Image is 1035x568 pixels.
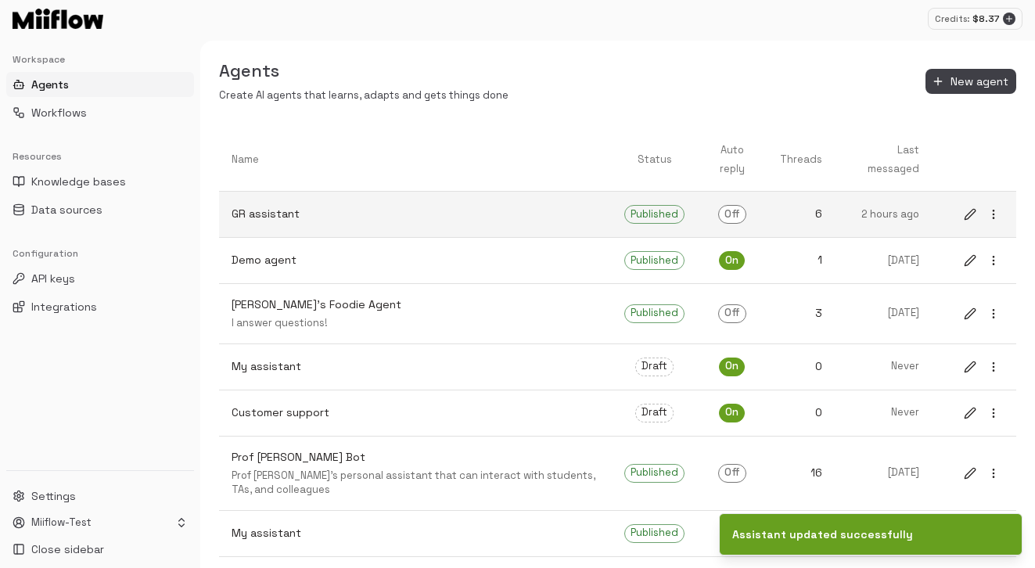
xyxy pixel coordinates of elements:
p: 6 [780,206,822,222]
p: [DATE] [847,306,919,321]
button: edit [960,357,980,377]
a: Never [835,347,932,386]
a: Published [612,192,697,236]
a: editmore [947,192,1016,237]
button: more [983,250,1004,271]
p: 0 [780,404,822,421]
button: Workflows [6,100,194,125]
a: editmore [947,451,1016,496]
th: Last messaged [835,128,932,192]
p: Prof [PERSON_NAME] Bot [232,449,599,466]
span: On [720,359,744,374]
a: [DATE] [835,241,932,281]
button: edit [960,403,980,423]
button: more [983,204,1004,225]
a: On [697,239,767,282]
a: editmore [947,291,1016,336]
p: [DATE] [847,253,919,268]
button: edit [960,304,980,324]
a: On [697,512,767,555]
button: Toggle Sidebar [194,41,207,568]
a: editmore [947,238,1016,283]
span: Published [625,253,684,268]
a: 1 [767,239,835,281]
button: New agent [925,69,1016,95]
span: Agents [31,77,69,92]
span: Integrations [31,299,97,315]
a: My assistant [219,512,612,554]
button: Knowledge bases [6,169,194,194]
a: On [697,345,767,389]
button: API keys [6,266,194,291]
a: Published [612,239,697,282]
p: 3 [780,305,822,322]
p: 1 [780,252,822,268]
p: My assistant [232,525,599,541]
button: more [983,357,1004,377]
button: Agents [6,72,194,97]
p: Miiflow-Test [31,516,92,530]
a: Customer support [219,392,612,433]
a: editmore [947,390,1016,436]
span: Off [719,306,746,321]
span: On [720,405,744,420]
p: My assistant [232,358,599,375]
p: 2 hours ago [847,207,919,222]
a: 0 [767,392,835,433]
p: Demo agent [232,252,599,268]
p: GR assistant [232,206,599,222]
span: Off [719,207,746,222]
button: edit [960,204,980,225]
button: Data sources [6,197,194,222]
a: 0 [767,346,835,387]
a: editmore [947,344,1016,390]
span: API keys [31,271,75,286]
span: Draft [636,405,673,420]
span: On [720,253,744,268]
a: Draft [612,345,697,389]
span: Off [719,466,746,480]
a: Published [612,451,697,495]
a: Draft [612,391,697,435]
img: Logo [13,9,103,29]
p: Never [847,405,919,420]
h5: Agents [219,59,509,82]
a: Off [697,451,767,495]
p: I answer questions! [232,316,599,331]
span: Knowledge bases [31,174,126,189]
p: 0 [780,358,822,375]
th: Status [612,128,697,192]
a: [PERSON_NAME]'s Foodie AgentI answer questions! [219,284,612,343]
a: Prof [PERSON_NAME] BotProf [PERSON_NAME]'s personal assistant that can interact with students, TA... [219,437,612,510]
p: $ 8.37 [972,12,1000,26]
a: GR assistant [219,193,612,235]
th: Auto reply [697,128,767,192]
a: Off [697,192,767,236]
a: My assistant [219,346,612,387]
a: Off [697,292,767,336]
span: Settings [31,488,76,504]
button: Close sidebar [6,537,194,562]
span: Published [625,466,684,480]
p: Never [847,359,919,374]
p: 16 [780,465,822,481]
div: Configuration [6,241,194,266]
button: Integrations [6,294,194,319]
a: 2 hours ago [835,195,932,235]
span: Close sidebar [31,541,104,557]
span: Data sources [31,202,102,217]
p: [PERSON_NAME]'s Foodie Agent [232,297,599,313]
div: Resources [6,144,194,169]
a: Demo agent [219,239,612,281]
button: Miiflow-Test [6,512,194,534]
a: Never [835,393,932,433]
a: 6 [767,193,835,235]
button: Settings [6,484,194,509]
p: Create AI agents that learns, adapts and gets things done [219,88,509,103]
div: Assistant updated successfully [732,527,913,542]
span: Published [625,207,684,222]
button: more [983,463,1004,484]
a: Published [612,292,697,336]
button: edit [960,463,980,484]
a: [DATE] [835,453,932,493]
